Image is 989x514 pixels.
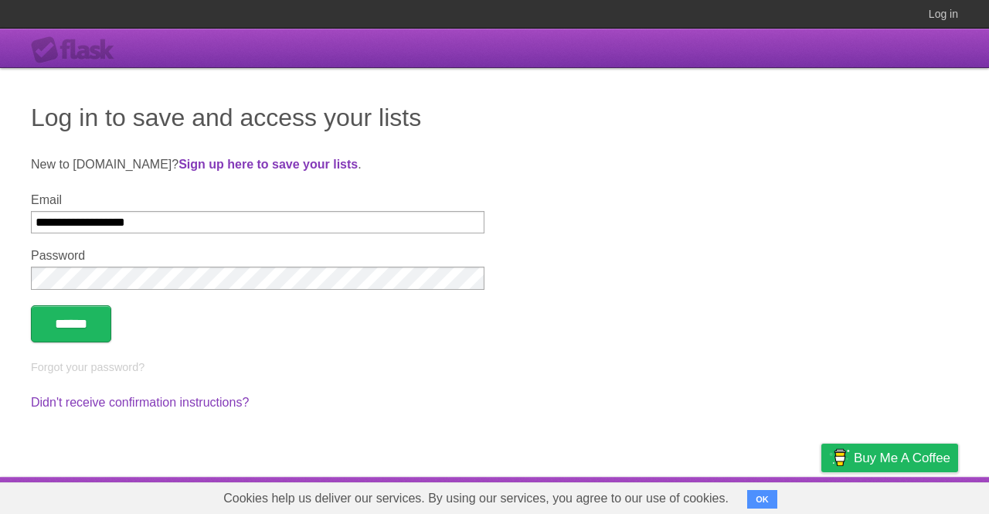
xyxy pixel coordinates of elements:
[747,490,777,509] button: OK
[854,444,950,471] span: Buy me a coffee
[667,481,729,510] a: Developers
[821,444,958,472] a: Buy me a coffee
[31,396,249,409] a: Didn't receive confirmation instructions?
[208,483,744,514] span: Cookies help us deliver our services. By using our services, you agree to our use of cookies.
[749,481,783,510] a: Terms
[31,361,144,373] a: Forgot your password?
[861,481,958,510] a: Suggest a feature
[801,481,841,510] a: Privacy
[829,444,850,471] img: Buy me a coffee
[31,193,484,207] label: Email
[31,99,958,136] h1: Log in to save and access your lists
[31,249,484,263] label: Password
[178,158,358,171] a: Sign up here to save your lists
[31,155,958,174] p: New to [DOMAIN_NAME]? .
[616,481,648,510] a: About
[31,36,124,64] div: Flask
